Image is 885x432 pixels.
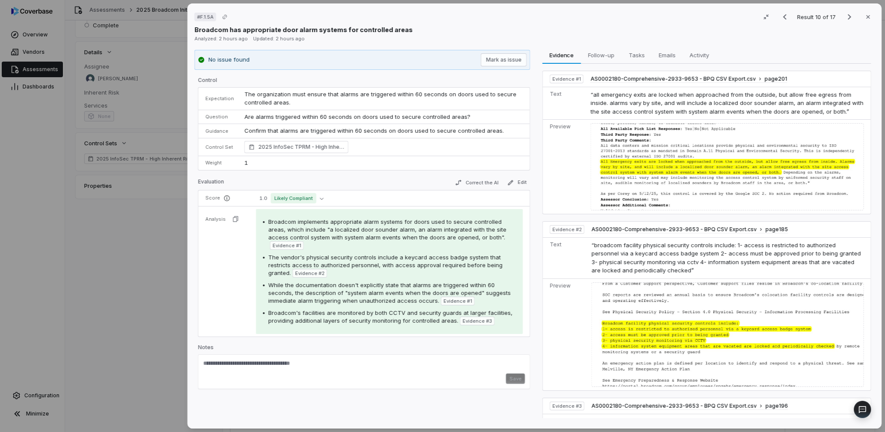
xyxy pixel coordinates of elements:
[591,403,757,409] span: AS0002180-Comprehensive-2933-9653 - BPQ CSV Export.csv
[258,143,344,151] span: 2025 InfoSec TPRM - High Inherent Risk (TruSight Supported) Physical and Environmental Security
[295,270,324,277] span: Evidence # 2
[504,177,530,188] button: Edit
[268,254,502,276] span: The vendor's physical security controls include a keycard access badge system that restricts acce...
[253,36,305,42] span: Updated: 2 hours ago
[198,344,530,354] p: Notes
[543,237,588,278] td: Text
[244,127,523,135] p: Confirm that alarms are triggered within 60 seconds on doors used to secure controlled areas.
[591,226,788,233] button: AS0002180-Comprehensive-2933-9653 - BPQ CSV Export.csvpage185
[244,113,470,120] span: Are alarms triggered within 60 seconds on doors used to secure controlled areas?
[543,120,587,214] td: Preview
[205,144,234,151] p: Control Set
[481,53,527,66] button: Mark as issue
[655,49,679,61] span: Emails
[590,91,863,115] span: “all emergency exits are locked when approached from the outside, but allow free egress from insi...
[205,95,234,102] p: Expectation
[591,403,788,410] button: AS0002180-Comprehensive-2933-9653 - BPQ CSV Export.csvpage196
[198,178,224,189] p: Evaluation
[841,12,858,22] button: Next result
[205,160,234,166] p: Weight
[268,281,511,304] span: While the documentation doesn't explicitly state that alarms are triggered within 60 seconds, the...
[590,75,756,82] span: AS0002180-Comprehensive-2933-9653 - BPQ CSV Export.csv
[244,159,248,166] span: 1
[765,403,788,409] span: page 196
[546,49,577,61] span: Evidence
[205,128,234,134] p: Guidance
[462,317,492,324] span: Evidence # 3
[797,12,837,22] p: Result 10 of 17
[776,12,793,22] button: Previous result
[197,13,213,20] span: # F.1.5A
[271,193,316,203] span: Likely Compliant
[552,75,581,82] span: Evidence # 1
[198,77,530,87] p: Control
[205,195,246,202] p: Score
[217,9,233,25] button: Copy link
[543,87,587,120] td: Text
[205,114,234,120] p: Question
[543,278,588,390] td: Preview
[552,226,582,233] span: Evidence # 2
[194,36,248,42] span: Analyzed: 2 hours ago
[552,403,582,409] span: Evidence # 3
[443,298,472,304] span: Evidence # 1
[272,242,301,249] span: Evidence # 1
[205,216,226,223] p: Analysis
[591,242,861,274] span: “broadcom facility physical security controls include: 1- access is restricted to authorized pers...
[590,75,787,83] button: AS0002180-Comprehensive-2933-9653 - BPQ CSV Export.csvpage201
[244,91,518,106] span: The organization must ensure that alarms are triggered within 60 seconds on doors used to secure ...
[256,193,327,203] button: 1.0Likely Compliant
[686,49,712,61] span: Activity
[585,49,618,61] span: Follow-up
[208,56,249,64] p: No issue found
[765,226,788,233] span: page 185
[268,218,506,241] span: Broadcom implements appropriate alarm systems for doors used to secure controlled areas, which in...
[268,309,512,324] span: Broadcom's facilities are monitored by both CCTV and security guards at larger facilities, provid...
[625,49,648,61] span: Tasks
[764,75,787,82] span: page 201
[452,177,502,188] button: Correct the AI
[194,25,413,34] p: Broadcom has appropriate door alarm systems for controlled areas
[591,226,757,233] span: AS0002180-Comprehensive-2933-9653 - BPQ CSV Export.csv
